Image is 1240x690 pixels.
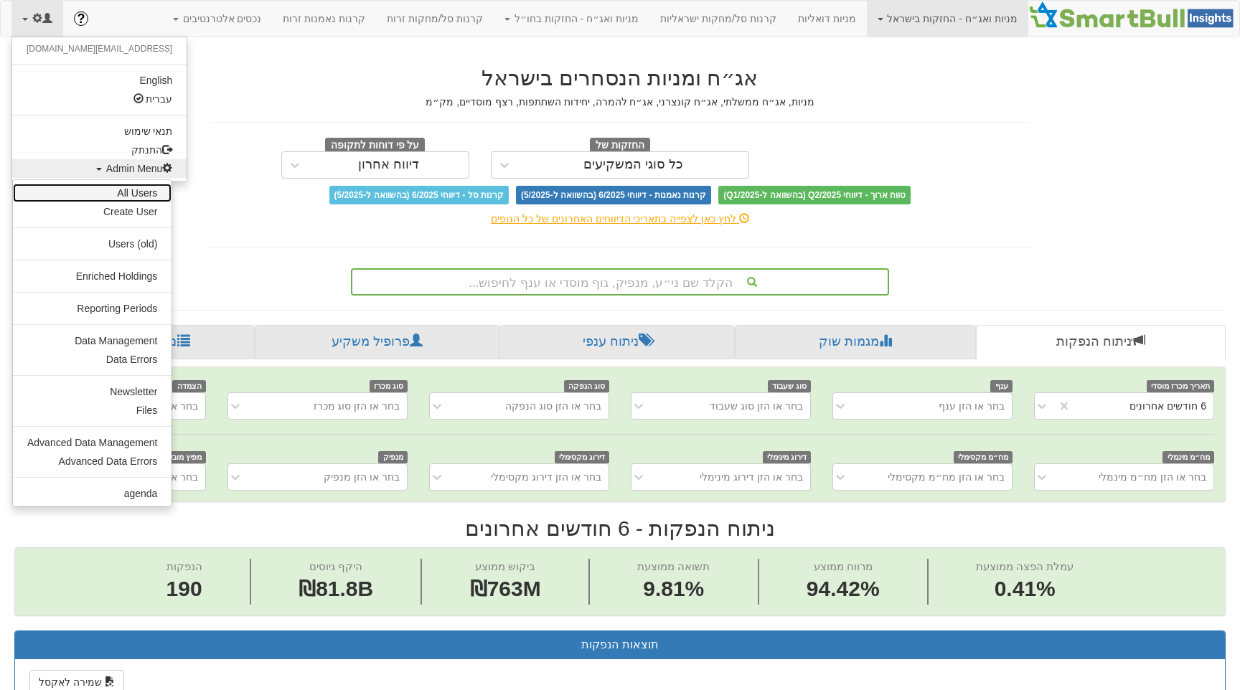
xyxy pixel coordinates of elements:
[1028,1,1239,29] img: Smartbull
[13,484,172,503] a: agenda
[637,560,710,572] span: תשואה ממוצעת
[77,11,85,26] span: ?
[162,1,273,37] a: נכסים אלטרנטיבים
[314,399,400,413] div: בחר או הזן סוג מכרז
[378,451,408,463] span: מנפיק
[976,560,1074,572] span: עמלת הפצה ממוצעת
[309,560,362,572] span: היקף גיוסים
[787,1,867,37] a: מניות דואליות
[14,516,1226,540] h2: ניתוח הנפקות - 6 חודשים אחרונים
[211,97,1029,108] h5: מניות, אג״ח ממשלתי, אג״ח קונצרני, אג״ח להמרה, יחידות השתתפות, רצף מוסדיים, מק״מ
[324,470,400,484] div: בחר או הזן מנפיק
[735,325,976,359] a: מגמות שוק
[475,560,535,572] span: ביקוש ממוצע
[13,235,172,253] a: Users (old)
[700,470,803,484] div: בחר או הזן דירוג מינימלי
[12,122,187,141] a: תנאי שימוש
[768,380,812,392] span: סוג שעבוד
[555,451,610,463] span: דירוג מקסימלי
[564,380,610,392] span: סוג הנפקה
[13,401,172,420] a: Files
[13,299,172,318] a: Reporting Periods
[13,184,172,202] a: All Users
[814,560,873,572] span: מרווח ממוצע
[491,470,601,484] div: בחר או הזן דירוג מקסימלי
[299,577,373,600] span: ₪81.8B
[325,138,425,153] span: על פי דוחות לתקופה
[63,1,99,37] a: ?
[470,577,541,600] span: ₪763M
[976,325,1226,359] a: ניתוח הנפקות
[583,158,683,172] div: כל סוגי המשקיעים
[12,179,172,507] ul: Admin Menu
[13,331,172,350] a: Data Management
[166,560,202,572] span: הנפקות
[710,399,803,413] div: בחר או הזן סוג שעבוד
[637,574,710,605] span: 9.81%
[13,382,172,401] a: Newsletter
[867,1,1028,37] a: מניות ואג״ח - החזקות בישראל
[807,574,880,605] span: 94.42%
[590,138,650,153] span: החזקות של
[505,399,601,413] div: בחר או הזן סוג הנפקה
[1129,399,1206,413] div: 6 חודשים אחרונים
[13,202,172,221] a: Create User
[494,1,649,37] a: מניות ואג״ח - החזקות בחו״ל
[211,66,1029,90] h2: אג״ח ומניות הנסחרים בישראל
[1099,470,1206,484] div: בחר או הזן מח״מ מינמלי
[516,186,711,204] span: קרנות נאמנות - דיווחי 6/2025 (בהשוואה ל-5/2025)
[162,451,207,463] span: מפיץ מוביל
[166,574,202,605] span: 190
[12,159,187,178] a: Admin Menu
[358,158,419,172] div: דיווח אחרון
[370,380,408,392] span: סוג מכרז
[26,638,1214,651] h3: תוצאות הנפקות
[12,71,187,90] a: English
[649,1,787,37] a: קרנות סל/מחקות ישראליות
[272,1,376,37] a: קרנות נאמנות זרות
[255,325,499,359] a: פרופיל משקיע
[13,452,172,471] a: Advanced Data Errors
[12,41,187,57] li: [EMAIL_ADDRESS][DOMAIN_NAME]
[763,451,812,463] span: דירוג מינימלי
[990,380,1013,392] span: ענף
[172,380,206,392] span: הצמדה
[976,574,1074,605] span: 0.41%
[376,1,494,37] a: קרנות סל/מחקות זרות
[12,90,187,108] a: עברית
[13,350,172,369] a: Data Errors
[954,451,1013,463] span: מח״מ מקסימלי
[499,325,735,359] a: ניתוח ענפי
[888,470,1005,484] div: בחר או הזן מח״מ מקסימלי
[718,186,911,204] span: טווח ארוך - דיווחי Q2/2025 (בהשוואה ל-Q1/2025)
[1162,451,1214,463] span: מח״מ מינמלי
[106,163,173,174] span: Admin Menu
[13,433,172,452] a: Advanced Data Management
[329,186,509,204] span: קרנות סל - דיווחי 6/2025 (בהשוואה ל-5/2025)
[12,141,187,159] a: התנתק
[939,399,1005,413] div: בחר או הזן ענף
[352,270,888,294] div: הקלד שם ני״ע, מנפיק, גוף מוסדי או ענף לחיפוש...
[1147,380,1214,392] span: תאריך מכרז מוסדי
[200,212,1040,226] div: לחץ כאן לצפייה בתאריכי הדיווחים האחרונים של כל הגופים
[13,267,172,285] a: Enriched Holdings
